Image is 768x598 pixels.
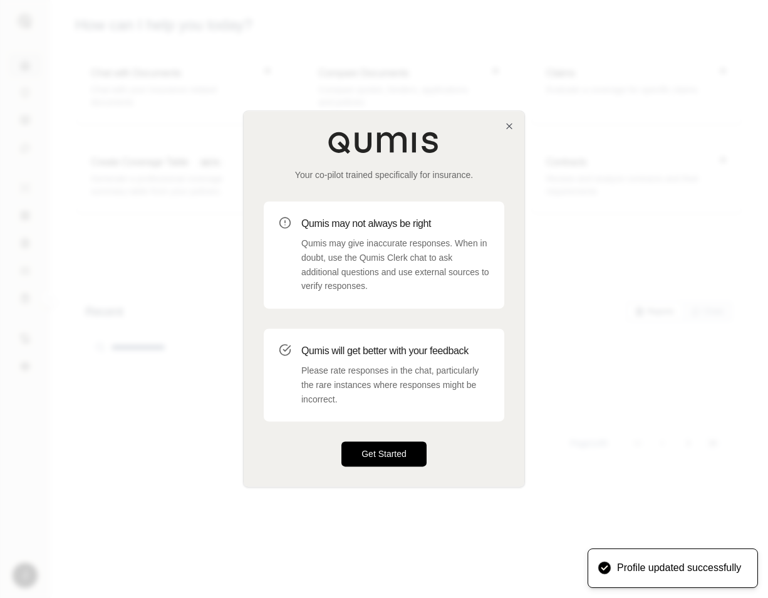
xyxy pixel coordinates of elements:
h3: Qumis will get better with your feedback [301,344,489,359]
p: Your co-pilot trained specifically for insurance. [264,169,504,181]
div: Profile updated successfully [617,562,741,575]
p: Qumis may give inaccurate responses. When in doubt, use the Qumis Clerk chat to ask additional qu... [301,236,489,293]
button: Get Started [341,442,427,467]
p: Please rate responses in the chat, particularly the rare instances where responses might be incor... [301,364,489,406]
h3: Qumis may not always be right [301,216,489,231]
img: Qumis Logo [328,131,440,154]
